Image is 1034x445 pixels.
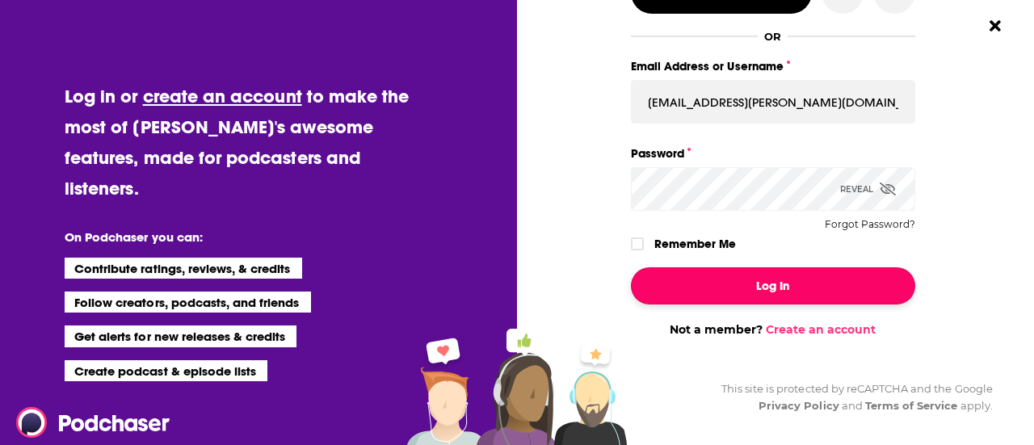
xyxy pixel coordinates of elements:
button: Log In [631,267,915,304]
a: Terms of Service [865,399,958,412]
a: Podchaser - Follow, Share and Rate Podcasts [16,407,158,438]
li: Contribute ratings, reviews, & credits [65,258,302,279]
img: Podchaser - Follow, Share and Rate Podcasts [16,407,171,438]
label: Remember Me [654,233,736,254]
button: Close Button [980,10,1011,41]
a: create an account [143,85,302,107]
li: Follow creators, podcasts, and friends [65,292,311,313]
a: Create an account [766,322,876,337]
li: Get alerts for new releases & credits [65,325,296,346]
div: This site is protected by reCAPTCHA and the Google and apply. [708,380,993,414]
div: OR [764,30,781,43]
input: Email Address or Username [631,80,915,124]
label: Email Address or Username [631,56,915,77]
button: Forgot Password? [825,219,915,230]
li: On Podchaser you can: [65,229,388,245]
div: Not a member? [631,322,915,337]
a: Privacy Policy [759,399,839,412]
div: Reveal [840,167,896,211]
li: Create podcast & episode lists [65,360,267,381]
label: Password [631,143,915,164]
